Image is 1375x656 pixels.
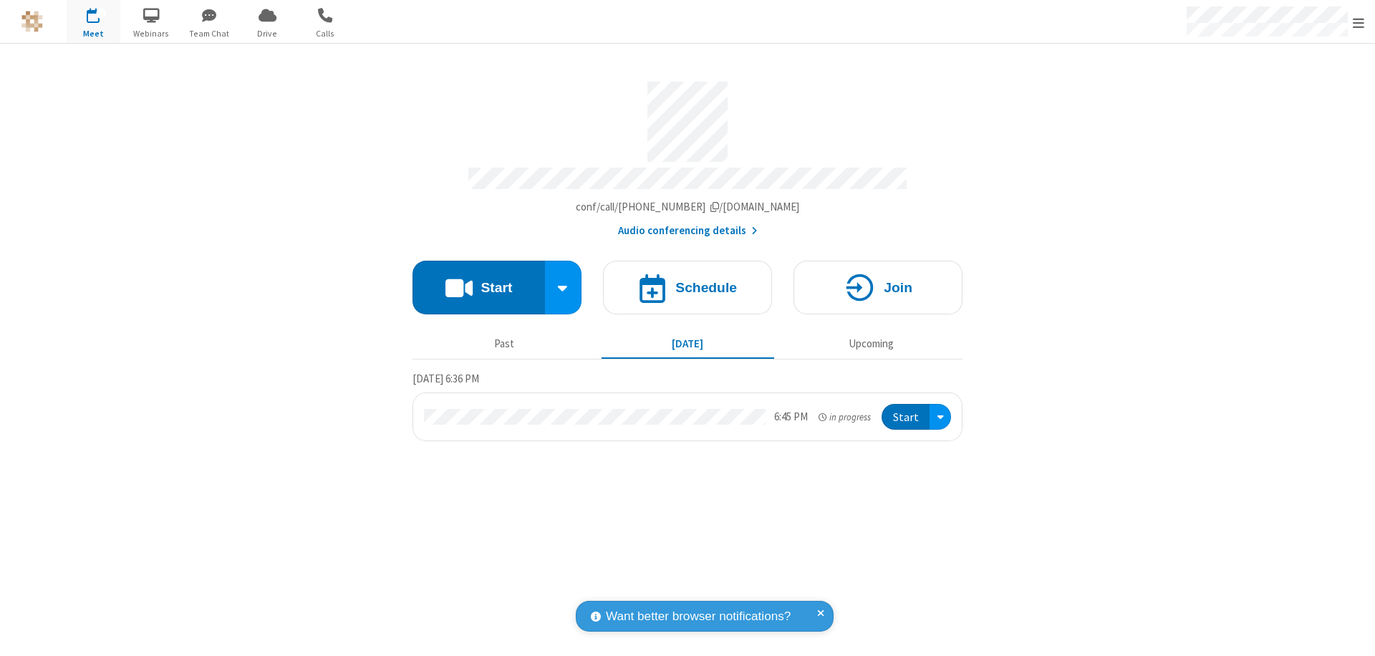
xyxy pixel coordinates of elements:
[774,409,808,425] div: 6:45 PM
[819,410,871,424] em: in progress
[884,281,912,294] h4: Join
[412,370,962,442] section: Today's Meetings
[675,281,737,294] h4: Schedule
[183,27,236,40] span: Team Chat
[299,27,352,40] span: Calls
[481,281,512,294] h4: Start
[576,199,800,216] button: Copy my meeting room linkCopy my meeting room link
[545,261,582,314] div: Start conference options
[576,200,800,213] span: Copy my meeting room link
[21,11,43,32] img: QA Selenium DO NOT DELETE OR CHANGE
[412,261,545,314] button: Start
[412,71,962,239] section: Account details
[606,607,791,626] span: Want better browser notifications?
[882,404,930,430] button: Start
[602,330,774,357] button: [DATE]
[603,261,772,314] button: Schedule
[785,330,957,357] button: Upcoming
[241,27,294,40] span: Drive
[793,261,962,314] button: Join
[67,27,120,40] span: Meet
[412,372,479,385] span: [DATE] 6:36 PM
[97,8,106,19] div: 1
[618,223,758,239] button: Audio conferencing details
[418,330,591,357] button: Past
[930,404,951,430] div: Open menu
[125,27,178,40] span: Webinars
